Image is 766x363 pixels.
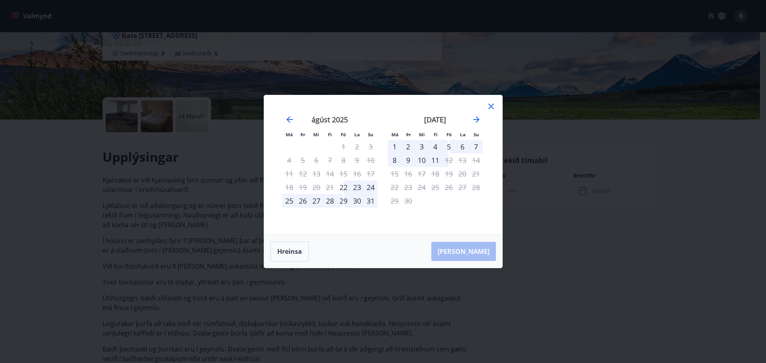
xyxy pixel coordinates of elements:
div: 24 [364,181,377,194]
td: Not available. laugardagur, 20. september 2025 [456,167,469,181]
td: Not available. miðvikudagur, 24. september 2025 [415,181,428,194]
td: Choose miðvikudagur, 27. ágúst 2025 as your check-in date. It’s available. [310,194,323,208]
small: Fi [328,131,332,137]
td: Not available. miðvikudagur, 13. ágúst 2025 [310,167,323,181]
small: La [460,131,466,137]
td: Choose sunnudagur, 24. ágúst 2025 as your check-in date. It’s available. [364,181,377,194]
td: Choose fimmtudagur, 4. september 2025 as your check-in date. It’s available. [428,140,442,153]
td: Not available. föstudagur, 12. september 2025 [442,153,456,167]
small: La [354,131,360,137]
div: 26 [296,194,310,208]
div: 29 [337,194,350,208]
div: 5 [442,140,456,153]
div: 27 [310,194,323,208]
td: Not available. mánudagur, 22. september 2025 [388,181,401,194]
td: Choose föstudagur, 5. september 2025 as your check-in date. It’s available. [442,140,456,153]
div: 4 [428,140,442,153]
td: Choose mánudagur, 25. ágúst 2025 as your check-in date. It’s available. [282,194,296,208]
div: 10 [415,153,428,167]
small: Mi [419,131,425,137]
small: Fö [341,131,346,137]
td: Choose miðvikudagur, 10. september 2025 as your check-in date. It’s available. [415,153,428,167]
div: 11 [428,153,442,167]
small: Þr [300,131,305,137]
div: Move forward to switch to the next month. [472,115,481,124]
small: Su [474,131,479,137]
div: 25 [282,194,296,208]
td: Choose fimmtudagur, 28. ágúst 2025 as your check-in date. It’s available. [323,194,337,208]
td: Choose þriðjudagur, 26. ágúst 2025 as your check-in date. It’s available. [296,194,310,208]
td: Not available. þriðjudagur, 19. ágúst 2025 [296,181,310,194]
td: Not available. laugardagur, 16. ágúst 2025 [350,167,364,181]
td: Not available. föstudagur, 26. september 2025 [442,181,456,194]
td: Not available. miðvikudagur, 6. ágúst 2025 [310,153,323,167]
td: Not available. sunnudagur, 21. september 2025 [469,167,483,181]
td: Not available. sunnudagur, 28. september 2025 [469,181,483,194]
td: Not available. mánudagur, 15. september 2025 [388,167,401,181]
td: Choose sunnudagur, 7. september 2025 as your check-in date. It’s available. [469,140,483,153]
td: Not available. þriðjudagur, 23. september 2025 [401,181,415,194]
div: 6 [456,140,469,153]
td: Not available. mánudagur, 4. ágúst 2025 [282,153,296,167]
div: 23 [350,181,364,194]
td: Not available. fimmtudagur, 18. september 2025 [428,167,442,181]
td: Choose laugardagur, 30. ágúst 2025 as your check-in date. It’s available. [350,194,364,208]
td: Choose sunnudagur, 31. ágúst 2025 as your check-in date. It’s available. [364,194,377,208]
td: Not available. laugardagur, 13. september 2025 [456,153,469,167]
div: 8 [388,153,401,167]
td: Not available. mánudagur, 18. ágúst 2025 [282,181,296,194]
small: Fi [434,131,438,137]
div: 31 [364,194,377,208]
small: Þr [406,131,411,137]
td: Not available. sunnudagur, 3. ágúst 2025 [364,140,377,153]
td: Choose mánudagur, 1. september 2025 as your check-in date. It’s available. [388,140,401,153]
strong: ágúst 2025 [312,115,348,124]
td: Not available. þriðjudagur, 16. september 2025 [401,167,415,181]
td: Not available. mánudagur, 11. ágúst 2025 [282,167,296,181]
td: Not available. föstudagur, 15. ágúst 2025 [337,167,350,181]
td: Not available. þriðjudagur, 30. september 2025 [401,194,415,208]
td: Not available. sunnudagur, 17. ágúst 2025 [364,167,377,181]
td: Not available. laugardagur, 9. ágúst 2025 [350,153,364,167]
td: Choose þriðjudagur, 2. september 2025 as your check-in date. It’s available. [401,140,415,153]
small: Má [391,131,399,137]
td: Not available. fimmtudagur, 21. ágúst 2025 [323,181,337,194]
td: Not available. laugardagur, 27. september 2025 [456,181,469,194]
div: 9 [401,153,415,167]
div: 3 [415,140,428,153]
td: Choose þriðjudagur, 9. september 2025 as your check-in date. It’s available. [401,153,415,167]
td: Not available. föstudagur, 8. ágúst 2025 [337,153,350,167]
td: Not available. föstudagur, 1. ágúst 2025 [337,140,350,153]
small: Su [368,131,373,137]
div: 1 [388,140,401,153]
td: Choose laugardagur, 6. september 2025 as your check-in date. It’s available. [456,140,469,153]
td: Choose miðvikudagur, 3. september 2025 as your check-in date. It’s available. [415,140,428,153]
td: Not available. þriðjudagur, 5. ágúst 2025 [296,153,310,167]
button: Hreinsa [270,241,309,261]
td: Not available. fimmtudagur, 14. ágúst 2025 [323,167,337,181]
td: Not available. miðvikudagur, 17. september 2025 [415,167,428,181]
td: Not available. sunnudagur, 14. september 2025 [469,153,483,167]
td: Choose laugardagur, 23. ágúst 2025 as your check-in date. It’s available. [350,181,364,194]
td: Not available. mánudagur, 29. september 2025 [388,194,401,208]
strong: [DATE] [424,115,446,124]
td: Choose mánudagur, 8. september 2025 as your check-in date. It’s available. [388,153,401,167]
td: Not available. laugardagur, 2. ágúst 2025 [350,140,364,153]
div: 28 [323,194,337,208]
div: Calendar [274,105,493,225]
div: 7 [469,140,483,153]
div: Aðeins innritun í boði [337,181,350,194]
td: Choose föstudagur, 29. ágúst 2025 as your check-in date. It’s available. [337,194,350,208]
div: 30 [350,194,364,208]
small: Má [286,131,293,137]
div: Move backward to switch to the previous month. [285,115,294,124]
td: Choose föstudagur, 22. ágúst 2025 as your check-in date. It’s available. [337,181,350,194]
td: Not available. fimmtudagur, 7. ágúst 2025 [323,153,337,167]
td: Not available. sunnudagur, 10. ágúst 2025 [364,153,377,167]
div: 2 [401,140,415,153]
small: Fö [446,131,452,137]
td: Not available. miðvikudagur, 20. ágúst 2025 [310,181,323,194]
small: Mi [313,131,319,137]
td: Not available. fimmtudagur, 25. september 2025 [428,181,442,194]
div: Aðeins útritun í boði [442,153,456,167]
